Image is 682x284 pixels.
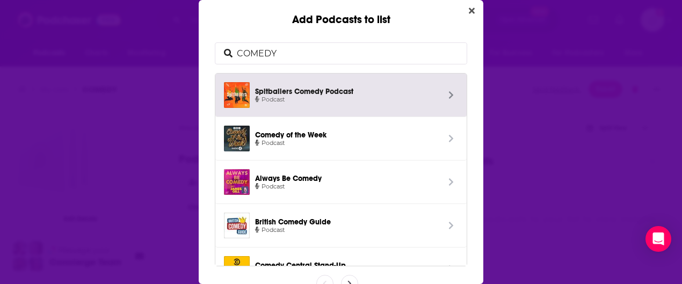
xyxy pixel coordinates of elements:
[255,129,439,139] span: Comedy of the Week
[645,226,671,252] div: Open Intercom Messenger
[465,4,479,18] button: Close
[224,256,250,282] img: Comedy Central Stand-Up
[255,216,439,225] span: British Comedy Guide
[224,126,250,151] img: Comedy of the Week
[255,226,285,234] span: Podcast
[255,139,285,147] span: Podcast
[255,86,439,95] span: Spitballers Comedy Podcast
[255,96,285,103] span: Podcast
[255,173,439,182] span: Always Be Comedy
[224,213,250,238] img: British Comedy Guide
[255,260,439,269] span: Comedy Central Stand-Up
[233,43,467,64] input: Search podcasts...
[255,183,285,190] span: Podcast
[224,169,250,195] img: Always Be Comedy
[224,82,250,108] img: Spitballers Comedy Podcast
